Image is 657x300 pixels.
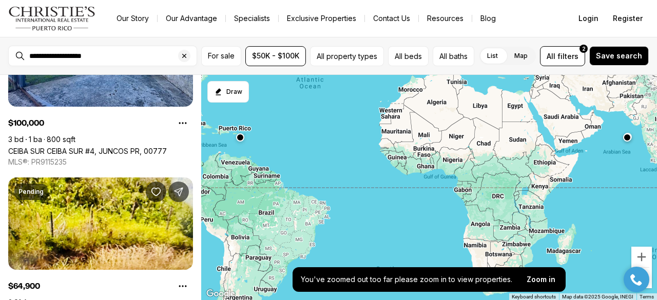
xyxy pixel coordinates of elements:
button: Clear search input [178,46,197,66]
a: Exclusive Properties [279,11,364,26]
button: Property options [172,113,193,133]
button: Zoom in [520,269,562,290]
button: Property options [172,276,193,296]
span: Map data ©2025 Google, INEGI [562,294,633,299]
button: Register [607,8,649,29]
button: Save Property: 119 CARRETERA [146,182,166,202]
button: $50K - $100K [245,46,306,66]
p: Zoom in [527,275,555,284]
a: CEIBA SUR CEIBA SUR #4, JUNCOS PR, 00777 [8,147,167,155]
span: $50K - $100K [252,52,299,60]
button: Share Property [168,182,189,202]
button: Allfilters2 [540,46,585,66]
button: Save search [589,46,649,66]
button: All property types [310,46,384,66]
p: You've zoomed out too far please zoom in to view properties. [301,275,512,284]
button: For sale [201,46,241,66]
a: Blog [472,11,504,26]
span: 2 [582,45,586,53]
a: Specialists [226,11,278,26]
span: Register [613,14,643,23]
button: Zoom in [631,247,652,267]
span: All [547,51,555,62]
a: Our Story [108,11,157,26]
button: All baths [433,46,474,66]
label: List [479,47,506,65]
button: Contact Us [365,11,418,26]
button: Start drawing [207,81,249,103]
span: For sale [208,52,235,60]
span: Login [578,14,598,23]
span: filters [557,51,578,62]
a: Our Advantage [158,11,225,26]
label: Map [506,47,536,65]
button: Login [572,8,605,29]
button: All beds [388,46,429,66]
span: Save search [596,52,642,60]
p: Pending [18,188,44,196]
a: Resources [419,11,472,26]
img: logo [8,6,96,31]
